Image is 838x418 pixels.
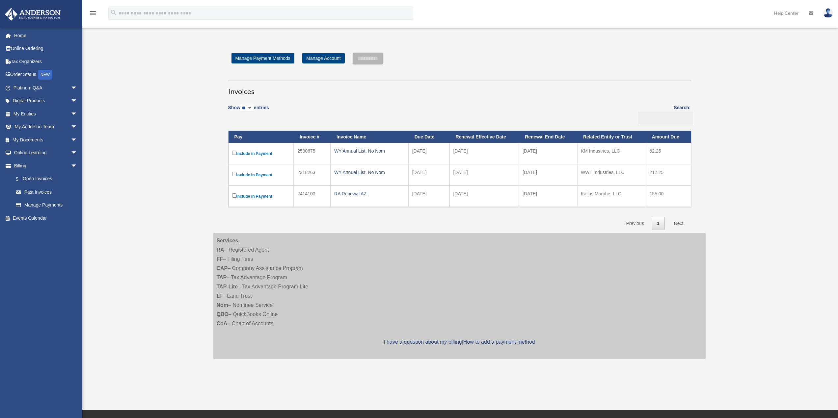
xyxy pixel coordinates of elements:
[213,233,706,359] div: – Registered Agent – Filing Fees – Company Assistance Program – Tax Advantage Program – Tax Advan...
[71,107,84,121] span: arrow_drop_down
[409,164,450,185] td: [DATE]
[636,104,691,124] label: Search:
[5,133,87,146] a: My Documentsarrow_drop_down
[577,131,646,143] th: Related Entity or Trust: activate to sort column ascending
[334,168,405,177] div: WY Annual List, No Nom
[71,146,84,160] span: arrow_drop_down
[217,321,228,326] strong: CoA
[463,339,535,345] a: How to add a payment method
[519,164,577,185] td: [DATE]
[519,143,577,164] td: [DATE]
[19,175,23,183] span: $
[449,164,519,185] td: [DATE]
[384,339,462,345] a: I have a question about my billing
[217,275,227,280] strong: TAP
[38,70,52,80] div: NEW
[409,131,450,143] th: Due Date: activate to sort column ascending
[823,8,833,18] img: User Pic
[3,8,63,21] img: Anderson Advisors Platinum Portal
[519,185,577,207] td: [DATE]
[5,55,87,68] a: Tax Organizers
[449,185,519,207] td: [DATE]
[240,105,254,112] select: Showentries
[229,131,294,143] th: Pay: activate to sort column descending
[331,131,409,143] th: Invoice Name: activate to sort column ascending
[334,146,405,156] div: WY Annual List, No Nom
[302,53,344,63] a: Manage Account
[89,12,97,17] a: menu
[5,29,87,42] a: Home
[334,189,405,198] div: RA Renewal AZ
[449,131,519,143] th: Renewal Effective Date: activate to sort column ascending
[71,133,84,147] span: arrow_drop_down
[110,9,117,16] i: search
[217,284,238,289] strong: TAP-Lite
[228,80,691,97] h3: Invoices
[217,337,702,347] p: |
[9,185,84,199] a: Past Invoices
[449,143,519,164] td: [DATE]
[217,302,229,308] strong: Nom
[217,293,223,299] strong: LT
[217,238,238,243] strong: Services
[71,81,84,95] span: arrow_drop_down
[231,53,294,63] a: Manage Payment Methods
[646,185,691,207] td: 155.00
[294,185,331,207] td: 2414103
[5,146,87,160] a: Online Learningarrow_drop_down
[5,159,84,172] a: Billingarrow_drop_down
[217,265,228,271] strong: CAP
[9,172,81,186] a: $Open Invoices
[577,143,646,164] td: KM Industries, LLC
[232,151,236,155] input: Include in Payment
[652,217,664,230] a: 1
[5,120,87,134] a: My Anderson Teamarrow_drop_down
[5,42,87,55] a: Online Ordering
[646,164,691,185] td: 217.25
[646,143,691,164] td: 62.25
[5,94,87,108] a: Digital Productsarrow_drop_down
[646,131,691,143] th: Amount Due: activate to sort column ascending
[638,111,693,124] input: Search:
[294,131,331,143] th: Invoice #: activate to sort column ascending
[669,217,689,230] a: Next
[71,94,84,108] span: arrow_drop_down
[71,159,84,173] span: arrow_drop_down
[294,164,331,185] td: 2318263
[232,193,236,198] input: Include in Payment
[9,199,84,212] a: Manage Payments
[232,171,290,179] label: Include in Payment
[5,68,87,82] a: Order StatusNEW
[217,247,224,253] strong: RA
[577,185,646,207] td: Kallos Morphe, LLC
[232,172,236,176] input: Include in Payment
[621,217,649,230] a: Previous
[71,120,84,134] span: arrow_drop_down
[294,143,331,164] td: 2530675
[5,81,87,94] a: Platinum Q&Aarrow_drop_down
[409,185,450,207] td: [DATE]
[519,131,577,143] th: Renewal End Date: activate to sort column ascending
[228,104,269,119] label: Show entries
[5,211,87,225] a: Events Calendar
[232,192,290,200] label: Include in Payment
[577,164,646,185] td: WWT Industries, LLC
[217,311,229,317] strong: QBO
[232,149,290,158] label: Include in Payment
[89,9,97,17] i: menu
[409,143,450,164] td: [DATE]
[217,256,223,262] strong: FF
[5,107,87,120] a: My Entitiesarrow_drop_down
